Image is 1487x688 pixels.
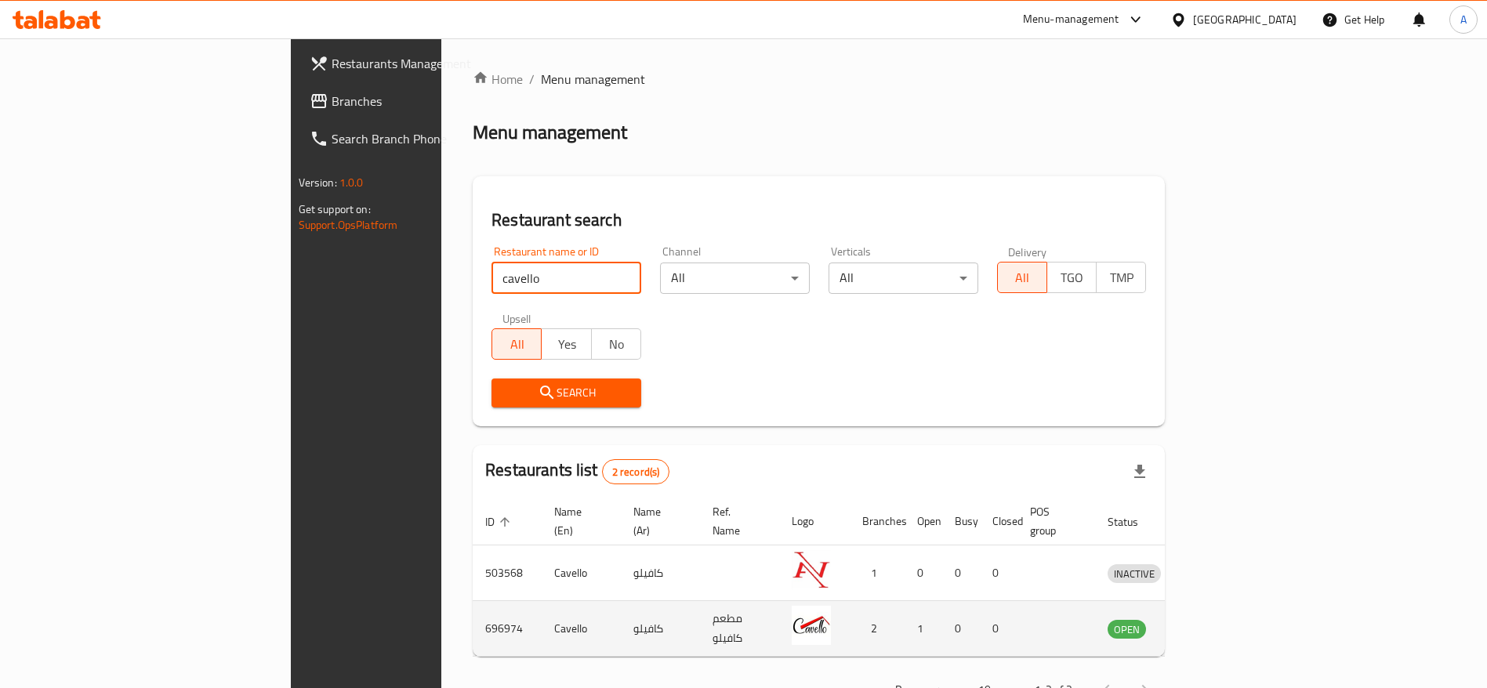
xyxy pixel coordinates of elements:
span: Search Branch Phone [332,129,527,148]
a: Support.OpsPlatform [299,215,398,235]
div: Total records count [602,459,670,484]
span: Get support on: [299,199,371,219]
span: Menu management [541,70,645,89]
th: Branches [850,498,905,545]
img: Cavello [792,606,831,645]
td: 0 [980,601,1017,657]
label: Upsell [502,313,531,324]
button: No [591,328,641,360]
button: Yes [541,328,591,360]
span: TMP [1103,266,1140,289]
th: Busy [942,498,980,545]
span: Status [1108,512,1159,531]
button: All [491,328,542,360]
nav: breadcrumb [473,70,1165,89]
td: 0 [942,545,980,601]
th: Closed [980,498,1017,545]
div: [GEOGRAPHIC_DATA] [1193,11,1297,28]
span: 2 record(s) [603,465,669,480]
a: Restaurants Management [297,45,539,82]
span: All [1004,266,1041,289]
div: INACTIVE [1108,564,1161,583]
td: 0 [905,545,942,601]
span: 1.0.0 [339,172,364,193]
span: OPEN [1108,621,1146,639]
span: TGO [1054,266,1090,289]
span: Yes [548,333,585,356]
div: Export file [1121,453,1159,491]
td: مطعم كافيلو [700,601,779,657]
td: 1 [850,545,905,601]
img: Cavello [792,550,831,589]
span: No [598,333,635,356]
span: INACTIVE [1108,565,1161,583]
button: Search [491,378,641,407]
input: Search for restaurant name or ID.. [491,263,641,294]
td: Cavello [542,545,621,601]
th: Logo [779,498,850,545]
span: Restaurants Management [332,54,527,73]
div: OPEN [1108,620,1146,639]
td: Cavello [542,601,621,657]
td: كافيلو [621,601,700,657]
button: TMP [1096,262,1146,293]
h2: Restaurant search [491,208,1146,232]
div: Menu-management [1023,10,1119,29]
span: A [1460,11,1467,28]
td: 0 [980,545,1017,601]
span: Branches [332,92,527,110]
button: TGO [1046,262,1097,293]
span: Name (Ar) [633,502,681,540]
span: Version: [299,172,337,193]
div: All [660,263,810,294]
td: 2 [850,601,905,657]
div: All [829,263,978,294]
h2: Restaurants list [485,458,669,484]
td: كافيلو [621,545,700,601]
span: ID [485,512,515,531]
span: All [499,333,535,356]
span: Search [504,383,629,403]
span: Name (En) [554,502,602,540]
h2: Menu management [473,120,627,145]
button: All [997,262,1047,293]
a: Branches [297,82,539,120]
td: 1 [905,601,942,657]
table: enhanced table [473,498,1234,657]
th: Open [905,498,942,545]
span: POS group [1030,502,1076,540]
label: Delivery [1008,246,1047,257]
span: Ref. Name [713,502,760,540]
td: 0 [942,601,980,657]
a: Search Branch Phone [297,120,539,158]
